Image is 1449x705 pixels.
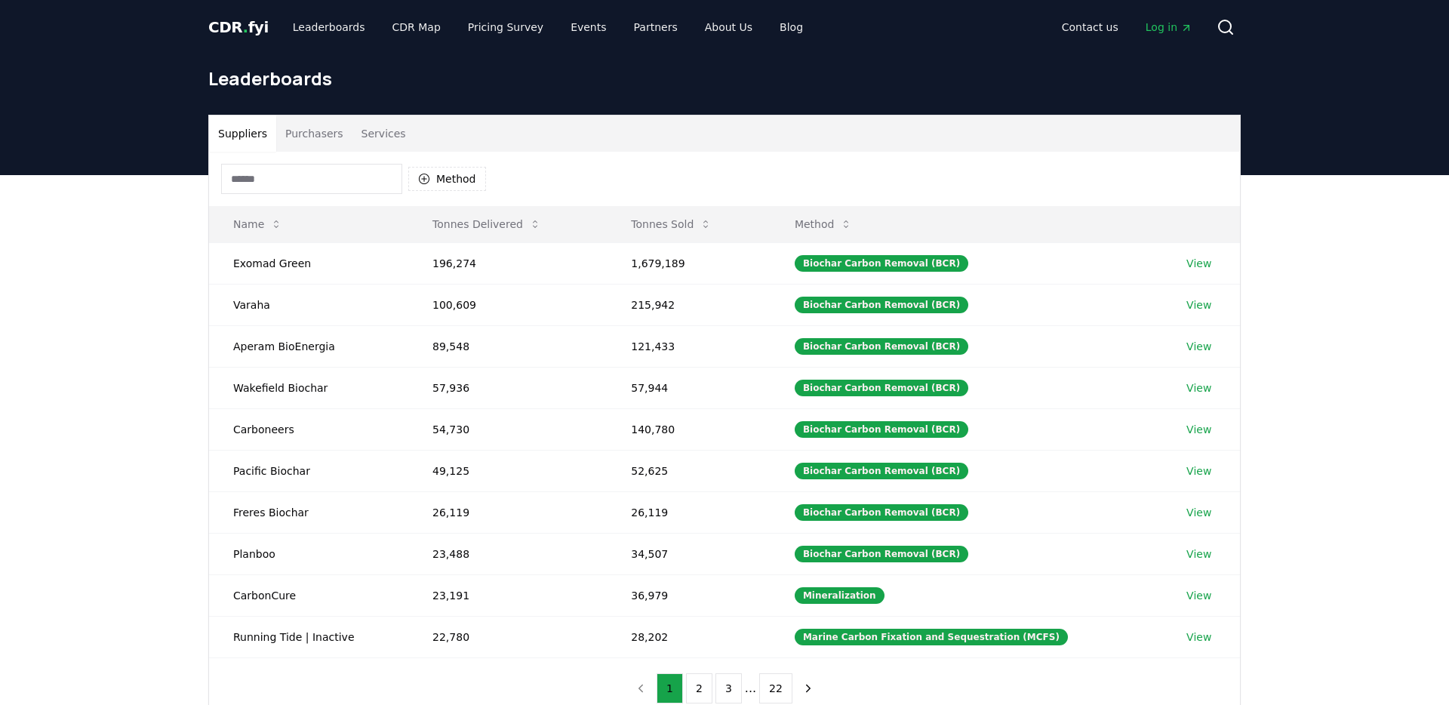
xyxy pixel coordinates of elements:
[209,367,408,408] td: Wakefield Biochar
[408,533,607,574] td: 23,488
[607,242,771,284] td: 1,679,189
[208,66,1241,91] h1: Leaderboards
[795,338,968,355] div: Biochar Carbon Removal (BCR)
[209,616,408,657] td: Running Tide | Inactive
[456,14,555,41] a: Pricing Survey
[1050,14,1131,41] a: Contact us
[657,673,683,703] button: 1
[558,14,618,41] a: Events
[795,255,968,272] div: Biochar Carbon Removal (BCR)
[607,325,771,367] td: 121,433
[783,209,865,239] button: Method
[1186,630,1211,645] a: View
[1050,14,1204,41] nav: Main
[408,367,607,408] td: 57,936
[408,450,607,491] td: 49,125
[209,574,408,616] td: CarbonCure
[795,297,968,313] div: Biochar Carbon Removal (BCR)
[420,209,553,239] button: Tonnes Delivered
[208,18,269,36] span: CDR fyi
[622,14,690,41] a: Partners
[795,546,968,562] div: Biochar Carbon Removal (BCR)
[745,679,756,697] li: ...
[1146,20,1192,35] span: Log in
[607,491,771,533] td: 26,119
[243,18,248,36] span: .
[607,408,771,450] td: 140,780
[209,284,408,325] td: Varaha
[607,616,771,657] td: 28,202
[795,421,968,438] div: Biochar Carbon Removal (BCR)
[1186,339,1211,354] a: View
[795,587,884,604] div: Mineralization
[209,325,408,367] td: Aperam BioEnergia
[795,463,968,479] div: Biochar Carbon Removal (BCR)
[408,284,607,325] td: 100,609
[795,673,821,703] button: next page
[619,209,724,239] button: Tonnes Sold
[209,450,408,491] td: Pacific Biochar
[1186,546,1211,562] a: View
[607,450,771,491] td: 52,625
[1186,422,1211,437] a: View
[1186,505,1211,520] a: View
[209,491,408,533] td: Freres Biochar
[693,14,764,41] a: About Us
[208,17,269,38] a: CDR.fyi
[209,115,276,152] button: Suppliers
[408,491,607,533] td: 26,119
[607,367,771,408] td: 57,944
[408,574,607,616] td: 23,191
[1134,14,1204,41] a: Log in
[795,504,968,521] div: Biochar Carbon Removal (BCR)
[607,533,771,574] td: 34,507
[1186,297,1211,312] a: View
[607,574,771,616] td: 36,979
[209,533,408,574] td: Planboo
[408,616,607,657] td: 22,780
[408,242,607,284] td: 196,274
[715,673,742,703] button: 3
[607,284,771,325] td: 215,942
[281,14,377,41] a: Leaderboards
[1186,256,1211,271] a: View
[1186,588,1211,603] a: View
[408,408,607,450] td: 54,730
[1186,380,1211,396] a: View
[1186,463,1211,479] a: View
[209,408,408,450] td: Carboneers
[768,14,815,41] a: Blog
[408,167,486,191] button: Method
[380,14,453,41] a: CDR Map
[408,325,607,367] td: 89,548
[759,673,792,703] button: 22
[795,380,968,396] div: Biochar Carbon Removal (BCR)
[276,115,352,152] button: Purchasers
[209,242,408,284] td: Exomad Green
[281,14,815,41] nav: Main
[795,629,1068,645] div: Marine Carbon Fixation and Sequestration (MCFS)
[352,115,415,152] button: Services
[221,209,294,239] button: Name
[686,673,712,703] button: 2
